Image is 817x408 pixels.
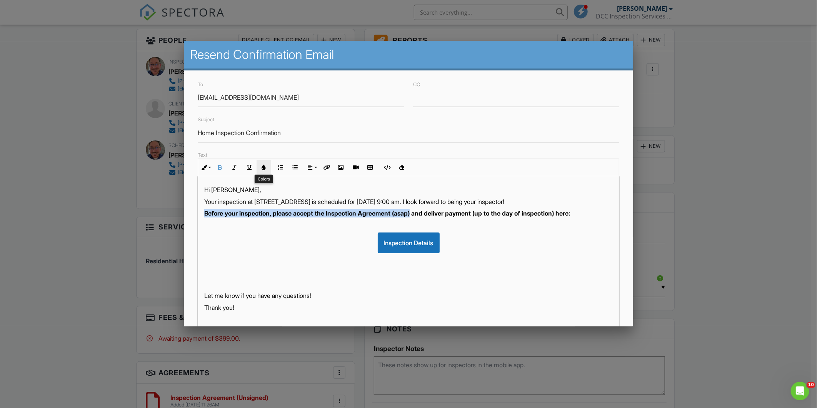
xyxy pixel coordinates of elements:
label: Subject [198,117,214,122]
a: Inspection Details [378,239,440,247]
button: Insert Table [363,160,377,175]
label: CC [413,82,420,87]
h2: Resend Confirmation Email [190,47,627,62]
iframe: Intercom live chat [791,382,809,400]
button: Code View [379,160,394,175]
p: Your inspection at [STREET_ADDRESS] is scheduled for [DATE] 9:00 am. I look forward to being your... [204,197,613,206]
p: Thank you! [204,303,613,312]
strong: Before your inspection, please accept the Inspection Agreement (asap) and deliver payment (up to ... [204,209,570,217]
label: Text [198,152,207,158]
p: Hi [PERSON_NAME], [204,186,613,194]
div: Inspection Details [378,232,440,253]
p: Let me know if you have any questions! [204,291,613,300]
button: Clear Formatting [394,160,408,175]
span: 10 [807,382,815,388]
div: Colors [255,175,273,183]
label: To [198,82,203,87]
